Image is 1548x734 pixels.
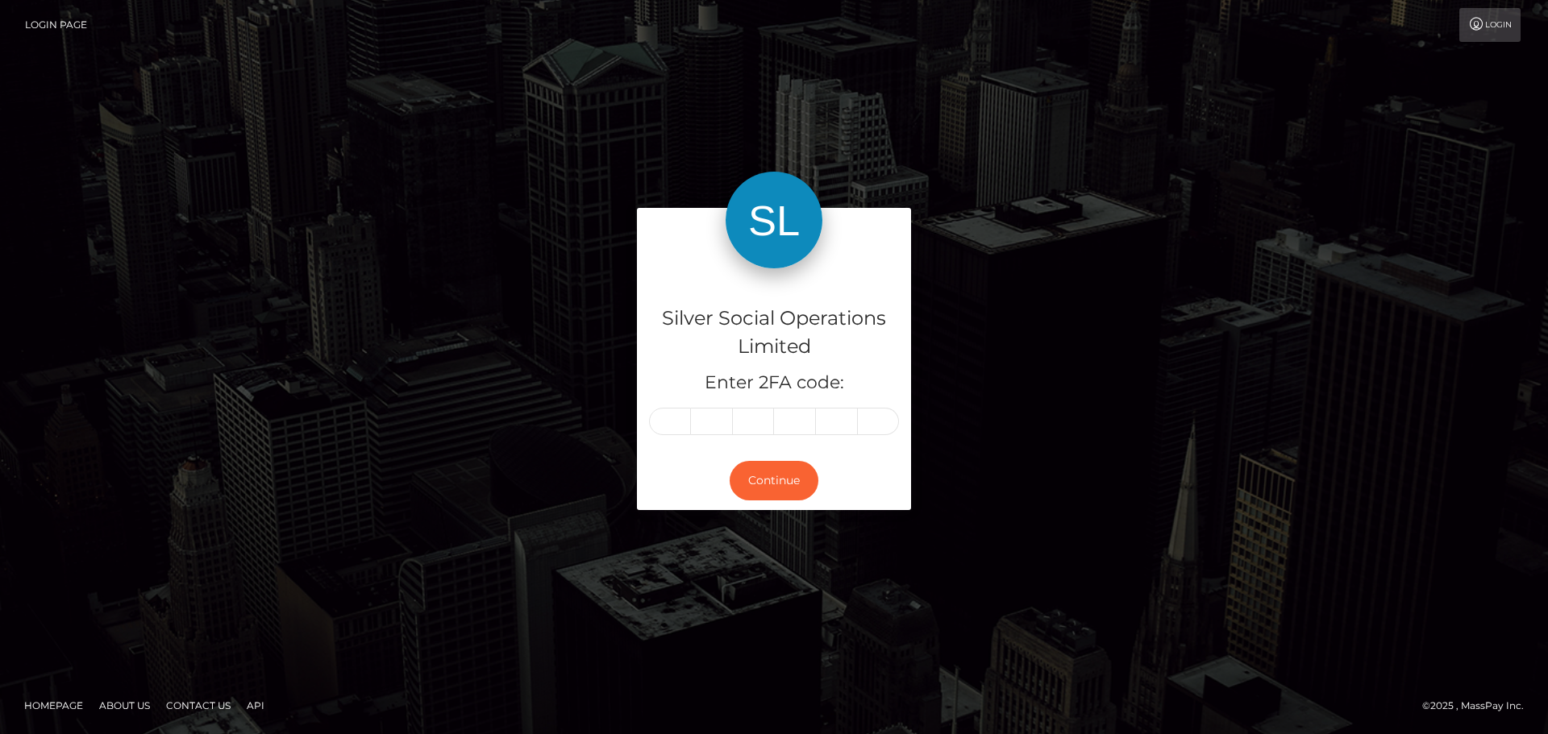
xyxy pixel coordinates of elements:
[730,461,818,500] button: Continue
[649,305,899,361] h4: Silver Social Operations Limited
[240,693,271,718] a: API
[25,8,87,42] a: Login Page
[1422,697,1536,715] div: © 2025 , MassPay Inc.
[1459,8,1521,42] a: Login
[726,172,822,268] img: Silver Social Operations Limited
[93,693,156,718] a: About Us
[18,693,89,718] a: Homepage
[160,693,237,718] a: Contact Us
[649,371,899,396] h5: Enter 2FA code:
